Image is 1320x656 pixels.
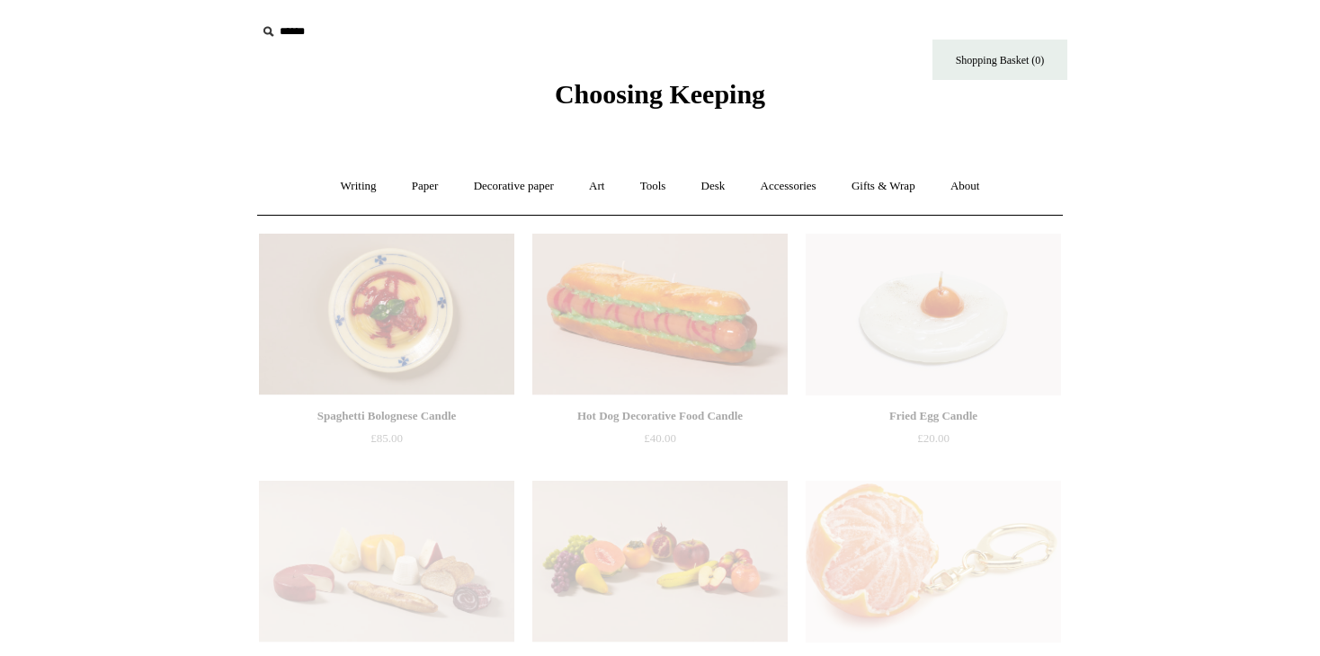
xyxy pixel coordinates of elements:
img: Faux Clementine Keyring [806,481,1061,643]
a: Paper [396,163,455,210]
a: Hot Dog Decorative Food Candle Hot Dog Decorative Food Candle [532,234,788,395]
a: Writing [325,163,393,210]
span: Choosing Keeping [555,79,765,109]
a: Desk [685,163,742,210]
a: Shopping Basket (0) [932,40,1067,80]
img: Hot Dog Decorative Food Candle [532,234,788,395]
a: Decorative paper [458,163,570,210]
a: Choosing Keeping [555,93,765,106]
a: Gifts & Wrap [835,163,932,210]
a: About [934,163,996,210]
a: Art [573,163,620,210]
a: Tools [624,163,682,210]
span: £85.00 [370,431,403,445]
a: Spaghetti Bolognese Candle £85.00 [259,405,514,479]
a: Fruit Bowl Food Candles Fruit Bowl Food Candles [532,481,788,643]
div: Spaghetti Bolognese Candle [263,405,510,427]
img: Fruit Bowl Food Candles [532,481,788,643]
img: Fried Egg Candle [806,234,1061,395]
a: Cheese Board Food Candles Cheese Board Food Candles [259,481,514,643]
img: Cheese Board Food Candles [259,481,514,643]
a: Faux Clementine Keyring Faux Clementine Keyring [806,481,1061,643]
span: £40.00 [644,431,676,445]
a: Fried Egg Candle Fried Egg Candle [806,234,1061,395]
a: Hot Dog Decorative Food Candle £40.00 [532,405,788,479]
a: Spaghetti Bolognese Candle Spaghetti Bolognese Candle [259,234,514,395]
a: Fried Egg Candle £20.00 [806,405,1061,479]
div: Fried Egg Candle [810,405,1057,427]
img: Spaghetti Bolognese Candle [259,234,514,395]
a: Accessories [745,163,833,210]
span: £20.00 [917,431,950,445]
div: Hot Dog Decorative Food Candle [537,405,783,427]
